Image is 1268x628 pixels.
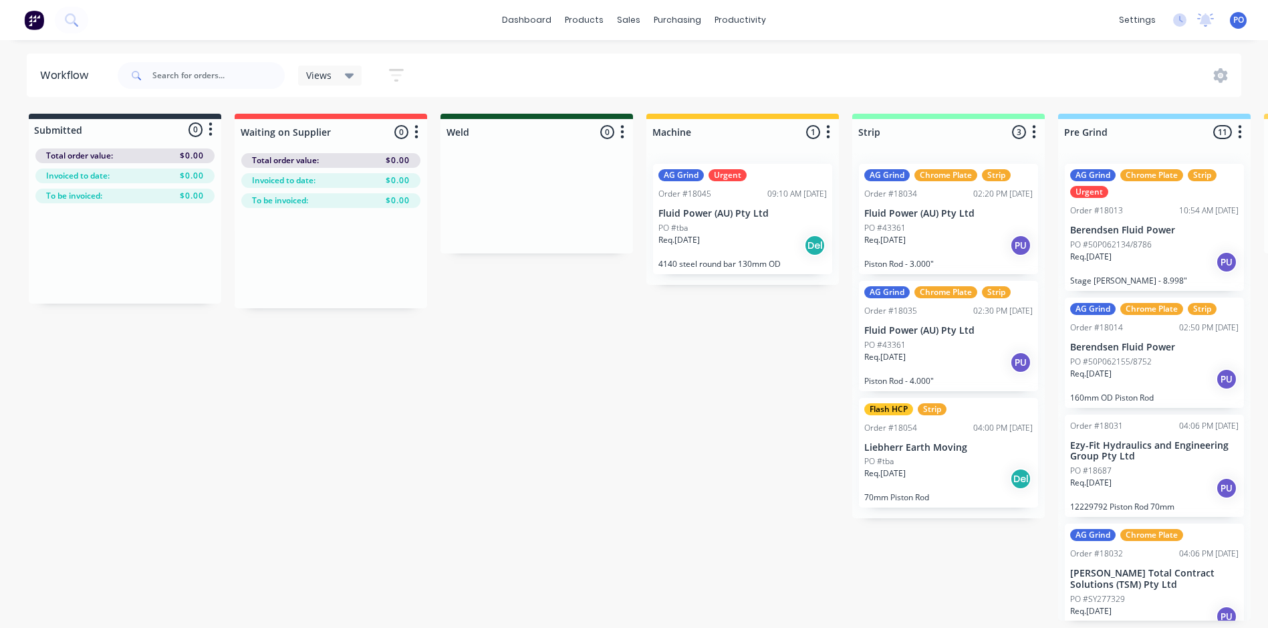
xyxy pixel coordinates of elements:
[1010,468,1031,490] div: Del
[864,403,913,415] div: Flash HCP
[647,10,708,30] div: purchasing
[1065,298,1244,408] div: AG GrindChrome PlateStripOrder #1801402:50 PM [DATE]Berendsen Fluid PowerPO #50P062155/8752Req.[D...
[1070,251,1112,263] p: Req. [DATE]
[864,222,906,234] p: PO #43361
[658,222,688,234] p: PO #tba
[1010,235,1031,256] div: PU
[804,235,826,256] div: Del
[1065,415,1244,518] div: Order #1803104:06 PM [DATE]Ezy-Fit Hydraulics and Engineering Group Pty LtdPO #18687Req.[DATE]PU1...
[973,188,1033,200] div: 02:20 PM [DATE]
[914,286,977,298] div: Chrome Plate
[1070,342,1239,353] p: Berendsen Fluid Power
[859,398,1038,508] div: Flash HCPStripOrder #1805404:00 PM [DATE]Liebherr Earth MovingPO #tbaReq.[DATE]Del70mm Piston Rod
[658,234,700,246] p: Req. [DATE]
[653,164,832,274] div: AG GrindUrgentOrder #1804509:10 AM [DATE]Fluid Power (AU) Pty LtdPO #tbaReq.[DATE]Del4140 steel r...
[1179,205,1239,217] div: 10:54 AM [DATE]
[1070,356,1152,368] p: PO #50P062155/8752
[610,10,647,30] div: sales
[1070,593,1125,605] p: PO #SY277329
[1216,478,1237,499] div: PU
[1179,420,1239,432] div: 04:06 PM [DATE]
[46,150,113,162] span: Total order value:
[180,150,204,162] span: $0.00
[1070,420,1123,432] div: Order #18031
[40,68,95,84] div: Workflow
[864,169,910,181] div: AG Grind
[1233,14,1244,26] span: PO
[1070,393,1239,403] p: 160mm OD Piston Rod
[914,169,977,181] div: Chrome Plate
[864,325,1033,336] p: Fluid Power (AU) Pty Ltd
[386,154,410,167] span: $0.00
[1120,529,1183,541] div: Chrome Plate
[306,68,332,82] span: Views
[658,259,827,269] p: 4140 steel round bar 130mm OD
[1188,303,1217,315] div: Strip
[1070,568,1239,591] p: [PERSON_NAME] Total Contract Solutions (TSM) Pty Ltd
[1070,502,1239,512] p: 12229792 Piston Rod 70mm
[1070,205,1123,217] div: Order #18013
[386,195,410,207] span: $0.00
[1179,322,1239,334] div: 02:50 PM [DATE]
[46,170,110,182] span: Invoiced to date:
[658,169,704,181] div: AG Grind
[1070,186,1108,198] div: Urgent
[46,190,102,202] span: To be invoiced:
[1070,169,1116,181] div: AG Grind
[1070,322,1123,334] div: Order #18014
[864,188,917,200] div: Order #18034
[24,10,44,30] img: Factory
[864,467,906,480] p: Req. [DATE]
[864,339,906,351] p: PO #43361
[973,422,1033,434] div: 04:00 PM [DATE]
[864,455,894,467] p: PO #tba
[1070,440,1239,463] p: Ezy-Fit Hydraulics and Engineering Group Pty Ltd
[252,195,308,207] span: To be invoiced:
[1070,239,1152,251] p: PO #50P062134/8786
[982,169,1011,181] div: Strip
[918,403,946,415] div: Strip
[558,10,610,30] div: products
[864,234,906,246] p: Req. [DATE]
[1070,225,1239,236] p: Berendsen Fluid Power
[1216,369,1237,390] div: PU
[708,10,773,30] div: productivity
[864,305,917,317] div: Order #18035
[1120,303,1183,315] div: Chrome Plate
[1070,303,1116,315] div: AG Grind
[495,10,558,30] a: dashboard
[1070,368,1112,380] p: Req. [DATE]
[864,442,1033,453] p: Liebherr Earth Moving
[1070,605,1112,617] p: Req. [DATE]
[767,188,827,200] div: 09:10 AM [DATE]
[1112,10,1162,30] div: settings
[152,62,285,89] input: Search for orders...
[864,351,906,363] p: Req. [DATE]
[864,422,917,434] div: Order #18054
[864,259,1033,269] p: Piston Rod - 3.000"
[973,305,1033,317] div: 02:30 PM [DATE]
[1188,169,1217,181] div: Strip
[859,281,1038,391] div: AG GrindChrome PlateStripOrder #1803502:30 PM [DATE]Fluid Power (AU) Pty LtdPO #43361Req.[DATE]PU...
[864,286,910,298] div: AG Grind
[1216,606,1237,627] div: PU
[1010,352,1031,373] div: PU
[386,175,410,187] span: $0.00
[658,188,711,200] div: Order #18045
[864,492,1033,502] p: 70mm Piston Rod
[864,376,1033,386] p: Piston Rod - 4.000"
[709,169,747,181] div: Urgent
[1065,164,1244,291] div: AG GrindChrome PlateStripUrgentOrder #1801310:54 AM [DATE]Berendsen Fluid PowerPO #50P062134/8786...
[1070,529,1116,541] div: AG Grind
[982,286,1011,298] div: Strip
[1179,548,1239,560] div: 04:06 PM [DATE]
[180,170,204,182] span: $0.00
[252,154,319,167] span: Total order value:
[1070,477,1112,489] p: Req. [DATE]
[1070,465,1112,477] p: PO #18687
[180,190,204,202] span: $0.00
[658,208,827,219] p: Fluid Power (AU) Pty Ltd
[252,175,315,187] span: Invoiced to date:
[864,208,1033,219] p: Fluid Power (AU) Pty Ltd
[1070,548,1123,560] div: Order #18032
